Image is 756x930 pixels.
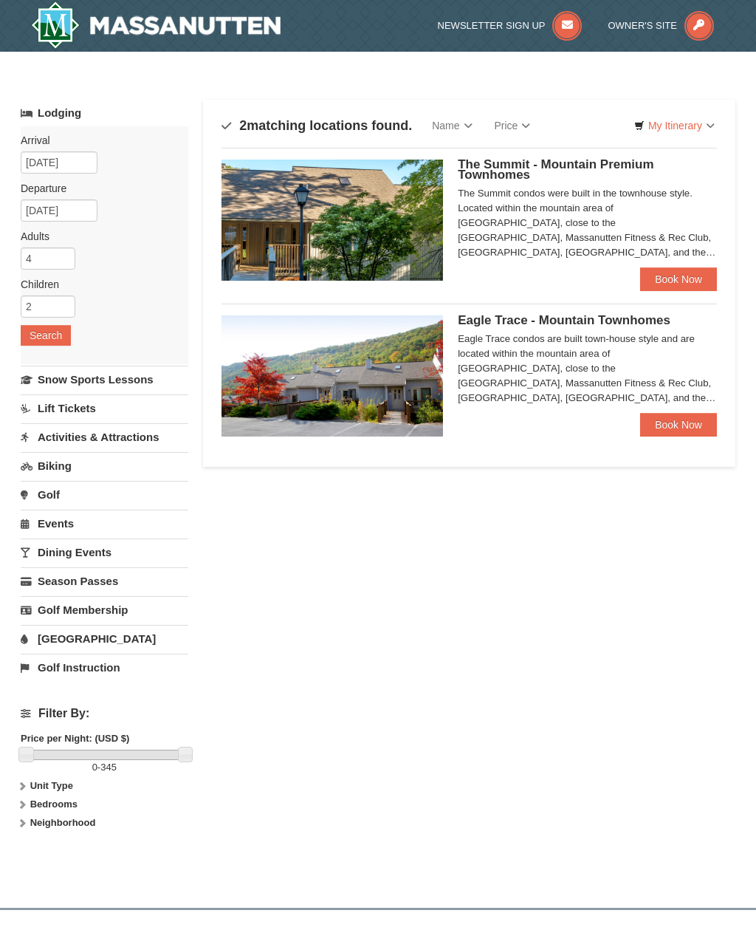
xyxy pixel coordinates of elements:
label: Arrival [21,133,177,148]
a: Activities & Attractions [21,423,188,451]
label: Children [21,277,177,292]
strong: Bedrooms [30,799,78,810]
span: Newsletter Sign Up [438,20,546,31]
span: 0 [92,762,97,773]
label: Adults [21,229,177,244]
a: Lift Tickets [21,394,188,422]
a: Name [421,111,483,140]
a: [GEOGRAPHIC_DATA] [21,625,188,652]
span: Owner's Site [608,20,677,31]
span: 2 [239,118,247,133]
a: Book Now [640,413,717,437]
span: 345 [100,762,117,773]
a: Massanutten Resort [31,1,281,49]
label: Departure [21,181,177,196]
strong: Neighborhood [30,817,96,828]
a: Season Passes [21,567,188,595]
img: Massanutten Resort Logo [31,1,281,49]
a: Golf [21,481,188,508]
h4: matching locations found. [221,118,412,133]
button: Search [21,325,71,346]
a: Dining Events [21,538,188,566]
div: The Summit condos were built in the townhouse style. Located within the mountain area of [GEOGRAP... [458,186,717,260]
a: Book Now [640,267,717,291]
a: Owner's Site [608,20,714,31]
a: Events [21,510,188,537]
a: Snow Sports Lessons [21,366,188,393]
span: The Summit - Mountain Premium Townhomes [458,157,653,182]
a: Golf Membership [21,596,188,623]
strong: Unit Type [30,780,73,791]
strong: Price per Night: (USD $) [21,733,129,744]
a: Biking [21,452,188,479]
a: My Itinerary [625,114,724,137]
img: 19219034-1-0eee7e00.jpg [221,160,443,281]
img: 19218983-1-9b289e55.jpg [221,315,443,437]
a: Price [484,111,542,140]
span: Eagle Trace - Mountain Townhomes [458,313,670,327]
h4: Filter By: [21,707,188,720]
div: Eagle Trace condos are built town-house style and are located within the mountain area of [GEOGRA... [458,332,717,406]
a: Golf Instruction [21,654,188,681]
label: - [21,760,188,775]
a: Lodging [21,100,188,126]
a: Newsletter Sign Up [438,20,583,31]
